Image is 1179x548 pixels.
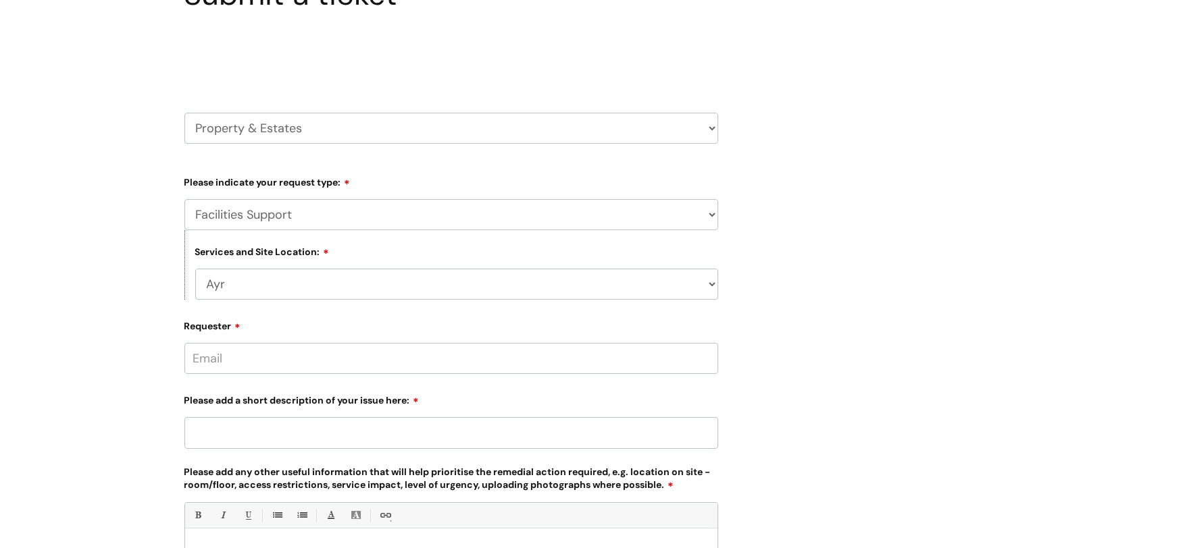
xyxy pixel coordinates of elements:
input: Email [184,343,718,374]
label: Please add a short description of your issue here: [184,390,718,406]
a: Link [376,507,393,524]
a: • Unordered List (Ctrl-Shift-7) [268,507,285,524]
label: Please add any other useful information that will help prioritise the remedial action required, e... [184,464,718,491]
a: Underline(Ctrl-U) [239,507,256,524]
a: 1. Ordered List (Ctrl-Shift-8) [293,507,310,524]
a: Back Color [347,507,364,524]
h2: Select issue type [184,44,718,69]
label: Please indicate your request type: [184,172,718,188]
a: Italic (Ctrl-I) [214,507,231,524]
label: Requester [184,316,718,332]
a: Font Color [322,507,339,524]
a: Bold (Ctrl-B) [189,507,206,524]
label: Services and Site Location: [195,244,330,258]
